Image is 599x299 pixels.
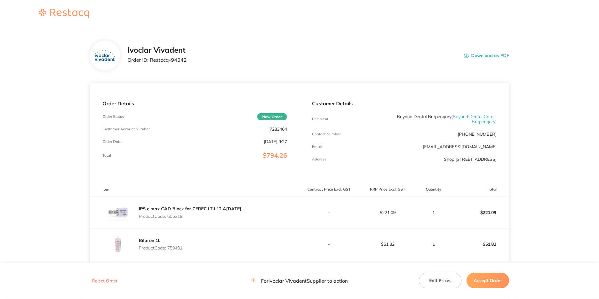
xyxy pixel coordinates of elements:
img: ejF1cG10MA [102,228,134,260]
p: $51.82 [451,237,509,252]
p: [DATE] 9:27 [264,139,287,144]
img: Z3NxNmhlNg [102,260,134,291]
th: Quantity [417,182,451,197]
p: Order Details [102,101,287,106]
p: Total [102,153,111,158]
span: ( Beyond Dental Care - Burpengary ) [451,114,497,124]
button: Download as PDF [464,46,509,65]
p: Customer Account Number [102,127,150,131]
p: 7283464 [269,127,287,132]
button: Edit Prices [419,273,461,289]
p: Order Date [102,139,122,144]
p: $221.09 [358,210,416,215]
p: Product Code: 759431 [139,245,182,250]
span: $794.26 [263,151,287,159]
a: IPS e.max CAD Block for CEREC LT I 12 A[DATE] [139,206,241,212]
p: Customer Details [312,101,497,106]
a: Bilpron 1L [139,238,160,243]
p: Contact Number [312,132,341,136]
img: Restocq logo [33,9,95,18]
p: 1 [417,242,450,247]
p: $221.09 [451,205,509,220]
th: Item [90,182,299,197]
p: Product Code: 605319 [139,214,241,219]
p: Order ID: Restocq- 94042 [128,57,187,63]
p: [PHONE_NUMBER] [458,132,497,137]
p: Shop [STREET_ADDRESS] [444,157,497,162]
th: RRP Price Excl. GST [358,182,417,197]
img: YzlmY2swNQ [102,197,134,228]
p: Order Status [102,114,124,119]
p: 1 [417,210,450,215]
h2: Ivoclar Vivadent [128,46,187,55]
th: Total [451,182,509,197]
button: Reject Order [90,278,119,284]
span: New Order [257,113,287,120]
p: $51.82 [358,242,416,247]
p: For Ivoclar Vivadent Supplier to action [251,278,348,284]
p: - [300,210,358,215]
a: [EMAIL_ADDRESS][DOMAIN_NAME] [423,144,497,149]
p: Beyond Dental Burpengary [373,114,497,124]
p: Address [312,157,326,161]
button: Accept Order [466,273,509,289]
p: - [300,242,358,247]
p: Emaill [312,144,323,149]
img: ZTZpajdpOQ [95,50,115,61]
th: Contract Price Excl. GST [299,182,358,197]
a: Restocq logo [33,9,95,19]
p: Recipient [312,117,328,121]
